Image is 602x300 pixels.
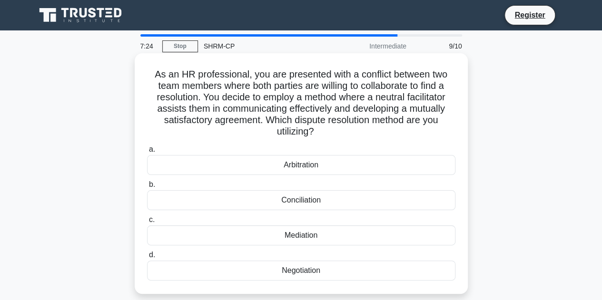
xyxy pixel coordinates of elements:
div: Conciliation [147,190,455,210]
span: d. [149,251,155,259]
h5: As an HR professional, you are presented with a conflict between two team members where both part... [146,68,456,138]
div: 9/10 [412,37,468,56]
span: a. [149,145,155,153]
div: Intermediate [329,37,412,56]
div: Arbitration [147,155,455,175]
a: Register [509,9,551,21]
div: 7:24 [135,37,162,56]
div: Negotiation [147,261,455,281]
div: SHRM-CP [198,37,329,56]
div: Mediation [147,225,455,245]
span: b. [149,180,155,188]
span: c. [149,215,155,223]
a: Stop [162,40,198,52]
